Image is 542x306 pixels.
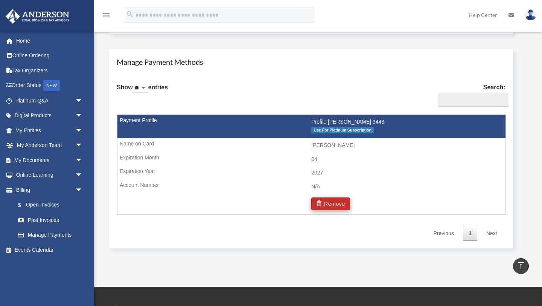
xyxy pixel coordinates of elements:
[5,138,94,153] a: My Anderson Teamarrow_drop_down
[5,168,94,183] a: Online Learningarrow_drop_down
[75,138,90,153] span: arrow_drop_down
[5,93,94,108] a: Platinum Q&Aarrow_drop_down
[311,127,374,133] span: Use For Platinum Subscription
[5,63,94,78] a: Tax Organizers
[117,115,505,138] td: Profile [PERSON_NAME] 3443
[75,153,90,168] span: arrow_drop_down
[3,9,72,24] img: Anderson Advisors Platinum Portal
[11,228,90,243] a: Manage Payments
[5,182,94,197] a: Billingarrow_drop_down
[75,123,90,138] span: arrow_drop_down
[117,166,505,180] td: 2027
[117,82,168,100] label: Show entries
[117,180,505,194] td: N/A
[516,261,525,270] i: vertical_align_top
[5,123,94,138] a: My Entitiesarrow_drop_down
[428,226,459,241] a: Previous
[5,33,94,48] a: Home
[126,10,134,18] i: search
[11,197,94,213] a: $Open Invoices
[5,48,94,63] a: Online Ordering
[5,242,94,257] a: Events Calendar
[435,82,505,107] label: Search:
[117,138,505,153] td: [PERSON_NAME]
[11,213,94,228] a: Past Invoices
[75,93,90,109] span: arrow_drop_down
[117,152,505,167] td: 04
[5,78,94,93] a: Order StatusNEW
[311,197,350,210] button: Remove
[102,11,111,20] i: menu
[102,13,111,20] a: menu
[481,226,503,241] a: Next
[75,108,90,124] span: arrow_drop_down
[463,226,477,241] a: 1
[513,258,529,274] a: vertical_align_top
[75,182,90,198] span: arrow_drop_down
[117,57,505,67] h4: Manage Payment Methods
[22,200,26,210] span: $
[75,168,90,183] span: arrow_drop_down
[438,93,509,107] input: Search:
[525,9,536,20] img: User Pic
[43,80,60,91] div: NEW
[5,153,94,168] a: My Documentsarrow_drop_down
[133,84,148,93] select: Showentries
[5,108,94,123] a: Digital Productsarrow_drop_down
